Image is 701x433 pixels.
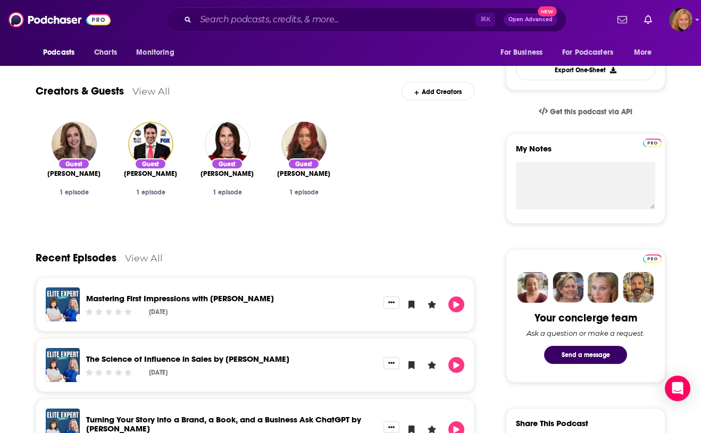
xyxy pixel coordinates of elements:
span: For Podcasters [562,45,613,60]
a: Creators & Guests [36,84,124,98]
button: Open AdvancedNew [504,13,557,26]
button: Show More Button [383,421,399,433]
button: open menu [555,43,629,63]
div: [DATE] [149,369,168,376]
span: Open Advanced [508,17,553,22]
div: 1 episode [121,189,180,196]
a: Show notifications dropdown [613,11,631,29]
span: More [634,45,652,60]
img: Terry Sidford [52,122,97,167]
div: Add Creators [402,82,474,100]
div: Community Rating: 0 out of 5 [85,369,133,377]
a: Recent Episodes [36,251,116,265]
a: Donna Serdula [201,169,254,178]
h3: Share This Podcast [516,418,588,428]
button: Leave a Rating [424,357,440,373]
div: 1 episode [44,189,104,196]
div: Your concierge team [535,311,637,325]
a: Terry Sidford [47,169,101,178]
button: Export One-Sheet [516,60,655,80]
div: Community Rating: 0 out of 5 [85,308,133,316]
img: Sydney Profile [518,272,548,303]
div: [DATE] [149,308,168,316]
button: Show More Button [383,357,399,369]
button: Send a message [544,346,627,364]
a: Mastering First Impressions with Jane Hanson [86,293,274,303]
span: [PERSON_NAME] [277,169,330,178]
span: Logged in as LauraHVM [669,8,692,31]
div: Guest [288,158,320,169]
span: Get this podcast via API [550,107,632,116]
img: Podchaser - Follow, Share and Rate Podcasts [9,10,111,30]
label: My Notes [516,143,655,162]
span: Charts [94,45,117,60]
button: Play [448,296,464,312]
img: Jon Profile [623,272,654,303]
span: ⌘ K [475,13,495,27]
button: Show profile menu [669,8,692,31]
button: Bookmark Episode [404,357,420,373]
button: open menu [129,43,188,63]
a: The Science of Influence in Sales by Christian Hansen [86,354,289,364]
button: Play [448,357,464,373]
span: [PERSON_NAME] [201,169,254,178]
button: open menu [493,43,556,63]
span: Podcasts [43,45,74,60]
div: Open Intercom Messenger [665,376,690,401]
img: Podchaser Pro [643,139,662,147]
div: 1 episode [197,189,257,196]
img: The Science of Influence in Sales by Christian Hansen [46,348,80,382]
div: 1 episode [274,189,333,196]
a: Show notifications dropdown [640,11,656,29]
a: Get this podcast via API [530,99,641,125]
img: Donna Serdula [205,122,250,167]
div: Ask a question or make a request. [527,329,645,337]
button: open menu [36,43,88,63]
a: View All [132,86,170,97]
span: [PERSON_NAME] [124,169,177,178]
div: Guest [135,158,166,169]
a: Pro website [643,137,662,147]
button: Leave a Rating [424,296,440,312]
span: Monitoring [136,45,174,60]
div: Guest [211,158,243,169]
span: New [538,6,557,16]
img: Barbara Profile [553,272,583,303]
a: View All [125,252,163,264]
img: Jules Profile [588,272,619,303]
div: Search podcasts, credits, & more... [166,7,566,32]
button: Show More Button [383,296,399,308]
span: [PERSON_NAME] [47,169,101,178]
div: Guest [58,158,90,169]
img: Tracy Lamourie [281,122,327,167]
a: Pro website [643,253,662,263]
a: Charts [87,43,123,63]
img: Mario Fachini [128,122,173,167]
img: Podchaser Pro [643,254,662,263]
a: Mario Fachini [124,169,177,178]
button: Bookmark Episode [404,296,420,312]
button: open menu [627,43,665,63]
img: Mastering First Impressions with Jane Hanson [46,287,80,321]
a: Tracy Lamourie [277,169,330,178]
img: User Profile [669,8,692,31]
span: For Business [500,45,543,60]
input: Search podcasts, credits, & more... [196,11,475,28]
